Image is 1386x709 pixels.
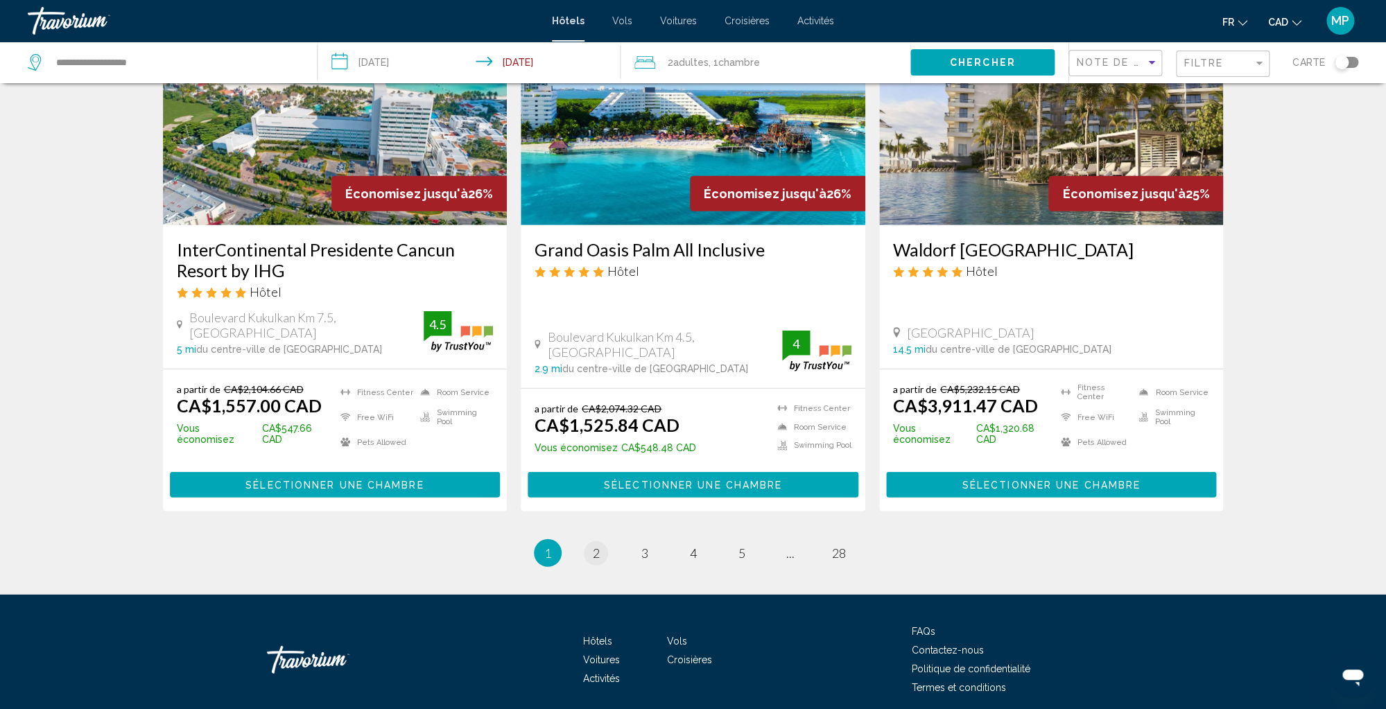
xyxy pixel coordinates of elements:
li: Free WiFi [333,408,413,426]
button: Chercher [910,49,1055,75]
li: Room Service [1132,383,1209,401]
span: FAQs [912,626,935,637]
span: Note de qualité la plus élevée [1076,57,1285,68]
ins: CA$1,557.00 CAD [177,395,322,416]
div: 4.5 [424,316,451,333]
a: Hotel image [163,3,508,225]
span: 2.9 mi [535,363,562,374]
button: Change language [1222,12,1247,32]
span: Carte [1292,53,1324,72]
span: Hôtel [250,284,281,299]
li: Swimming Pool [770,439,851,451]
li: Pets Allowed [1054,433,1132,451]
span: Boulevard Kukulkan Km 4.5, [GEOGRAPHIC_DATA] [548,329,782,360]
span: fr [1222,17,1234,28]
span: Économisez jusqu'à [345,186,468,201]
span: 2 [593,545,600,561]
del: CA$2,104.66 CAD [224,383,304,395]
span: Vous économisez [893,423,973,445]
img: trustyou-badge.svg [424,311,493,352]
span: Activités [583,673,620,684]
h3: InterContinental Presidente Cancun Resort by IHG [177,239,494,281]
del: CA$5,232.15 CAD [940,383,1020,395]
span: CAD [1268,17,1288,28]
span: 1 [544,545,551,561]
span: Sélectionner une chambre [962,480,1140,491]
li: Fitness Center [770,403,851,414]
a: Waldorf [GEOGRAPHIC_DATA] [893,239,1210,260]
a: Voitures [660,15,697,26]
span: MP [1331,14,1349,28]
span: 5 [738,545,745,561]
iframe: Bouton de lancement de la fenêtre de messagerie [1331,654,1375,698]
ins: CA$3,911.47 CAD [893,395,1038,416]
a: Travorium [267,639,406,681]
span: Économisez jusqu'à [1062,186,1185,201]
img: Hotel image [879,3,1224,225]
a: Travorium [28,7,538,35]
a: Grand Oasis Palm All Inclusive [535,239,851,260]
span: Hôtel [966,263,998,279]
div: 25% [1048,176,1223,211]
a: Voitures [583,654,620,665]
button: User Menu [1322,6,1358,35]
a: Croisières [667,654,712,665]
span: Adultes [673,57,709,68]
span: Sélectionner une chambre [604,480,782,491]
div: 4 [782,335,810,352]
span: du centre-ville de [GEOGRAPHIC_DATA] [196,344,382,355]
span: Filtre [1184,58,1223,69]
span: Hôtels [583,636,612,647]
span: 2 [668,53,709,72]
span: 4 [690,545,697,561]
p: CA$548.48 CAD [535,442,696,453]
a: Sélectionner une chambre [886,475,1217,491]
span: a partir de [177,383,220,395]
a: Activités [797,15,834,26]
a: Contactez-nous [912,645,984,656]
span: Chercher [950,58,1016,69]
span: a partir de [893,383,937,395]
span: Vous économisez [177,423,259,445]
button: Change currency [1268,12,1301,32]
li: Fitness Center [1054,383,1132,401]
span: 28 [832,545,846,561]
p: CA$1,320.68 CAD [893,423,1054,445]
li: Fitness Center [333,383,413,401]
li: Room Service [770,421,851,433]
li: Pets Allowed [333,433,413,451]
button: Filter [1176,50,1270,78]
button: Toggle map [1324,56,1358,69]
span: [GEOGRAPHIC_DATA] [907,325,1034,340]
button: Sélectionner une chambre [170,472,501,498]
span: Sélectionner une chambre [245,480,424,491]
span: du centre-ville de [GEOGRAPHIC_DATA] [926,344,1111,355]
button: Travelers: 2 adults, 0 children [621,42,910,83]
a: Sélectionner une chambre [170,475,501,491]
img: Hotel image [521,3,865,225]
span: a partir de [535,403,578,414]
span: Économisez jusqu'à [704,186,826,201]
a: Termes et conditions [912,682,1006,693]
span: 5 mi [177,344,196,355]
span: Boulevard Kukulkan Km 7.5, [GEOGRAPHIC_DATA] [189,310,424,340]
a: Hôtels [552,15,584,26]
img: trustyou-badge.svg [782,331,851,371]
a: Politique de confidentialité [912,663,1030,674]
span: , 1 [709,53,760,72]
span: Chambre [718,57,760,68]
div: 26% [331,176,507,211]
mat-select: Sort by [1076,58,1158,69]
p: CA$547.66 CAD [177,423,333,445]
